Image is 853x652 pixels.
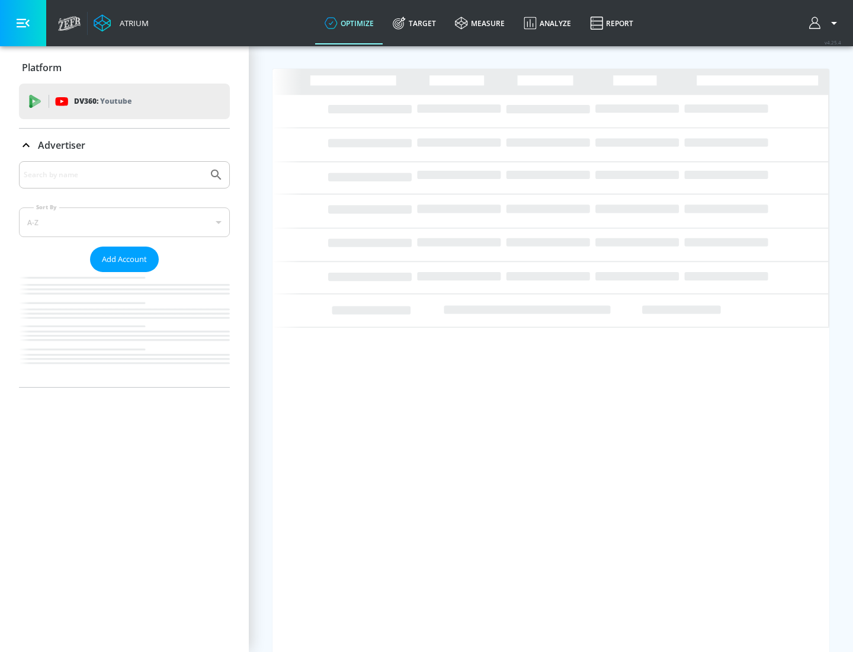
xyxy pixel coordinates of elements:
div: Advertiser [19,129,230,162]
div: A-Z [19,207,230,237]
p: Youtube [100,95,132,107]
button: Add Account [90,247,159,272]
a: Report [581,2,643,44]
span: Add Account [102,253,147,266]
div: Advertiser [19,161,230,387]
p: Advertiser [38,139,85,152]
span: v 4.25.4 [825,39,841,46]
nav: list of Advertiser [19,272,230,387]
a: measure [445,2,514,44]
a: Analyze [514,2,581,44]
a: Atrium [94,14,149,32]
div: Platform [19,51,230,84]
p: Platform [22,61,62,74]
a: optimize [315,2,383,44]
p: DV360: [74,95,132,108]
label: Sort By [34,203,59,211]
div: DV360: Youtube [19,84,230,119]
a: Target [383,2,445,44]
div: Atrium [115,18,149,28]
input: Search by name [24,167,203,183]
